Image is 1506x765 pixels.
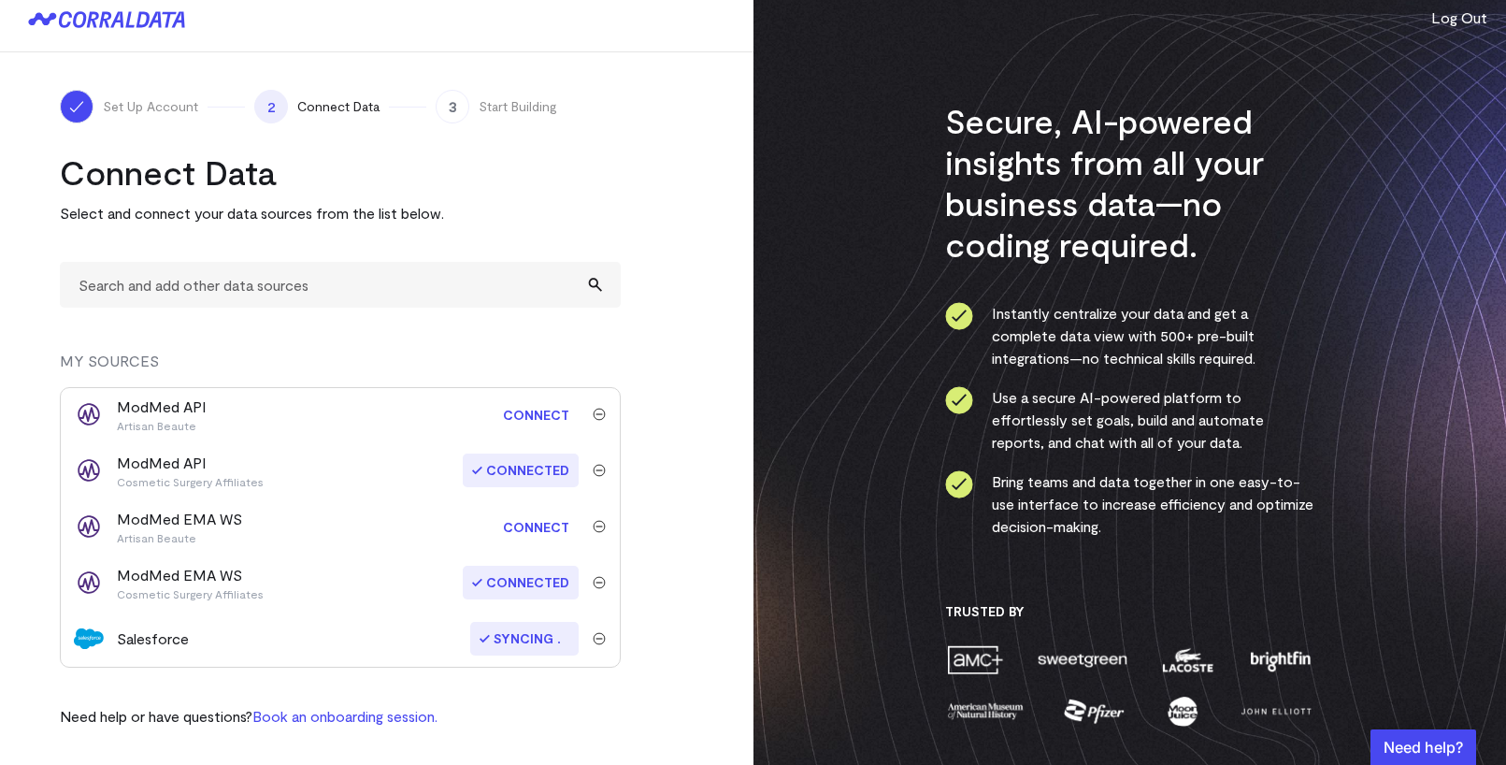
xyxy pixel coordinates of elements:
[470,622,579,656] span: Syncing
[593,520,606,533] img: trash-40e54a27.svg
[463,566,579,599] span: Connected
[74,399,104,429] img: modmed-7d586e5d.svg
[1246,643,1313,676] img: brightfin-a251e171.png
[494,397,579,432] a: Connect
[254,90,288,123] span: 2
[1160,643,1215,676] img: lacoste-7a6b0538.png
[60,152,621,193] h2: Connect Data
[1164,695,1201,728] img: moon-juice-c312e729.png
[945,603,1314,620] h3: Trusted By
[117,508,242,545] div: ModMed EMA WS
[593,464,606,477] img: trash-40e54a27.svg
[74,568,104,598] img: modmed-7d586e5d.svg
[74,624,104,654] img: salesforce-aa4b4df5.svg
[436,90,469,123] span: 3
[117,586,264,601] p: Cosmetic Surgery Affiliates
[1062,695,1126,728] img: pfizer-e137f5fc.png
[74,512,104,541] img: modmed-7d586e5d.svg
[1036,643,1129,676] img: sweetgreen-1d1fb32c.png
[117,530,242,545] p: Artisan Beaute
[67,97,86,116] img: ico-check-white-5ff98cb1.svg
[1431,7,1487,29] button: Log Out
[593,576,606,589] img: trash-40e54a27.svg
[945,386,1314,454] li: Use a secure AI-powered platform to effortlessly set goals, build and automate reports, and chat ...
[297,97,380,116] span: Connect Data
[463,454,579,487] span: Connected
[945,302,1314,369] li: Instantly centralize your data and get a complete data view with 500+ pre-built integrations—no t...
[252,707,437,725] a: Book an onboarding session.
[945,100,1314,265] h3: Secure, AI-powered insights from all your business data—no coding required.
[103,97,198,116] span: Set Up Account
[479,97,557,116] span: Start Building
[593,408,606,421] img: trash-40e54a27.svg
[593,632,606,645] img: trash-40e54a27.svg
[60,705,437,728] p: Need help or have questions?
[74,455,104,485] img: modmed-7d586e5d.svg
[117,628,189,650] div: Salesforce
[945,470,973,498] img: ico-check-circle-4b19435c.svg
[60,262,621,308] input: Search and add other data sources
[117,396,207,433] div: ModMed API
[60,202,621,224] p: Select and connect your data sources from the list below.
[117,474,264,489] p: Cosmetic Surgery Affiliates
[494,510,579,544] a: Connect
[60,350,621,387] div: MY SOURCES
[117,452,264,489] div: ModMed API
[117,418,207,433] p: Artisan Beaute
[945,695,1026,728] img: amnh-5afada46.png
[945,386,973,414] img: ico-check-circle-4b19435c.svg
[117,564,264,601] div: ModMed EMA WS
[1238,695,1313,728] img: john-elliott-25751c40.png
[945,643,1005,676] img: amc-0b11a8f1.png
[945,470,1314,538] li: Bring teams and data together in one easy-to-use interface to increase efficiency and optimize de...
[945,302,973,330] img: ico-check-circle-4b19435c.svg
